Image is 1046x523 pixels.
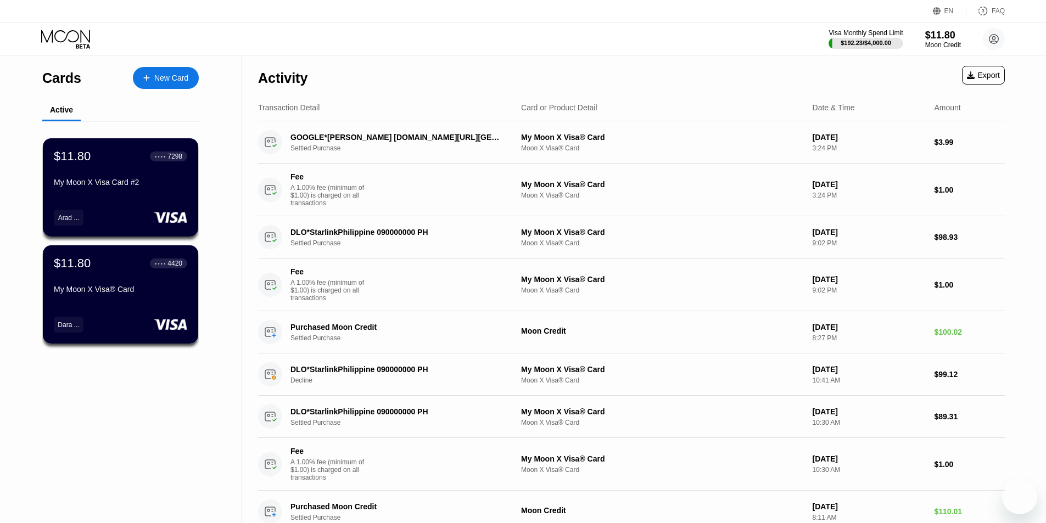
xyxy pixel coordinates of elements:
div: [DATE] [813,180,926,189]
div: 10:41 AM [813,376,926,384]
div: New Card [154,74,188,83]
div: $11.80● ● ● ●7298My Moon X Visa Card #2Arad ... [43,138,198,237]
div: Moon Credit [521,506,804,515]
div: Fee [290,447,367,455]
div: ● ● ● ● [155,155,166,158]
div: Visa Monthly Spend Limit$192.23/$4,000.00 [829,29,903,49]
div: $11.80 [54,256,91,271]
div: Amount [934,103,960,112]
div: Settled Purchase [290,239,519,247]
div: Active [50,105,73,114]
div: 7298 [167,153,182,160]
div: EN [944,7,954,15]
div: Moon X Visa® Card [521,239,804,247]
div: $11.80 [925,30,961,41]
div: Dara ... [58,321,79,329]
div: $11.80 [54,149,91,164]
div: My Moon X Visa Card #2 [54,178,187,187]
div: [DATE] [813,407,926,416]
div: $89.31 [934,412,1005,421]
div: Decline [290,376,519,384]
div: $1.00 [934,280,1005,289]
div: My Moon X Visa® Card [521,133,804,142]
div: ● ● ● ● [155,262,166,265]
div: My Moon X Visa® Card [521,275,804,284]
div: Moon Credit [521,327,804,335]
div: My Moon X Visa® Card [521,365,804,374]
div: [DATE] [813,502,926,511]
div: Moon X Visa® Card [521,419,804,426]
div: My Moon X Visa® Card [521,454,804,463]
div: [DATE] [813,275,926,284]
div: FAQ [966,5,1005,16]
div: Activity [258,70,307,86]
div: $1.00 [934,185,1005,194]
div: Settled Purchase [290,514,519,521]
div: Export [967,71,1000,80]
div: Dara ... [54,317,83,333]
div: FeeA 1.00% fee (minimum of $1.00) is charged on all transactionsMy Moon X Visa® CardMoon X Visa® ... [258,258,1005,311]
div: A 1.00% fee (minimum of $1.00) is charged on all transactions [290,184,373,207]
div: 3:24 PM [813,144,926,152]
div: Transaction Detail [258,103,320,112]
div: Arad ... [54,210,83,226]
div: [DATE] [813,323,926,331]
div: Export [962,66,1005,85]
div: $110.01 [934,507,1005,516]
div: Moon X Visa® Card [521,144,804,152]
div: FeeA 1.00% fee (minimum of $1.00) is charged on all transactionsMy Moon X Visa® CardMoon X Visa® ... [258,164,1005,216]
div: 8:27 PM [813,334,926,342]
div: EN [933,5,966,16]
div: DLO*StarlinkPhilippine 090000000 PHSettled PurchaseMy Moon X Visa® CardMoon X Visa® Card[DATE]9:0... [258,216,1005,258]
div: 10:30 AM [813,466,926,474]
div: DLO*StarlinkPhilippine 090000000 PH [290,365,504,374]
div: 4420 [167,260,182,267]
div: Cards [42,70,81,86]
div: 9:02 PM [813,239,926,247]
div: Settled Purchase [290,144,519,152]
div: Fee [290,267,367,276]
div: New Card [133,67,199,89]
div: Settled Purchase [290,419,519,426]
div: [DATE] [813,365,926,374]
div: A 1.00% fee (minimum of $1.00) is charged on all transactions [290,279,373,302]
div: Moon X Visa® Card [521,286,804,294]
div: Settled Purchase [290,334,519,342]
div: $99.12 [934,370,1005,379]
div: [DATE] [813,133,926,142]
div: FAQ [992,7,1005,15]
div: $11.80● ● ● ●4420My Moon X Visa® CardDara ... [43,245,198,344]
div: 10:30 AM [813,419,926,426]
div: Purchased Moon Credit [290,502,504,511]
div: Card or Product Detail [521,103,597,112]
div: $1.00 [934,460,1005,469]
div: DLO*StarlinkPhilippine 090000000 PHSettled PurchaseMy Moon X Visa® CardMoon X Visa® Card[DATE]10:... [258,396,1005,438]
div: Purchased Moon CreditSettled PurchaseMoon Credit[DATE]8:27 PM$100.02 [258,311,1005,353]
div: FeeA 1.00% fee (minimum of $1.00) is charged on all transactionsMy Moon X Visa® CardMoon X Visa® ... [258,438,1005,491]
div: 8:11 AM [813,514,926,521]
div: $98.93 [934,233,1005,241]
div: GOOGLE*[PERSON_NAME] [DOMAIN_NAME][URL][GEOGRAPHIC_DATA]Settled PurchaseMy Moon X Visa® CardMoon ... [258,121,1005,164]
div: DLO*StarlinkPhilippine 090000000 PH [290,228,504,237]
div: A 1.00% fee (minimum of $1.00) is charged on all transactions [290,458,373,481]
div: 3:24 PM [813,192,926,199]
div: $3.99 [934,138,1005,147]
div: DLO*StarlinkPhilippine 090000000 PH [290,407,504,416]
div: Moon Credit [925,41,961,49]
div: Visa Monthly Spend Limit [829,29,903,37]
div: GOOGLE*[PERSON_NAME] [DOMAIN_NAME][URL][GEOGRAPHIC_DATA] [290,133,504,142]
div: My Moon X Visa® Card [521,180,804,189]
div: Arad ... [58,214,80,222]
div: Purchased Moon Credit [290,323,504,331]
div: My Moon X Visa® Card [54,285,187,294]
div: [DATE] [813,454,926,463]
div: $100.02 [934,328,1005,336]
div: DLO*StarlinkPhilippine 090000000 PHDeclineMy Moon X Visa® CardMoon X Visa® Card[DATE]10:41 AM$99.12 [258,353,1005,396]
iframe: Button to launch messaging window [1002,479,1037,514]
div: Fee [290,172,367,181]
div: Moon X Visa® Card [521,466,804,474]
div: My Moon X Visa® Card [521,228,804,237]
div: 9:02 PM [813,286,926,294]
div: My Moon X Visa® Card [521,407,804,416]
